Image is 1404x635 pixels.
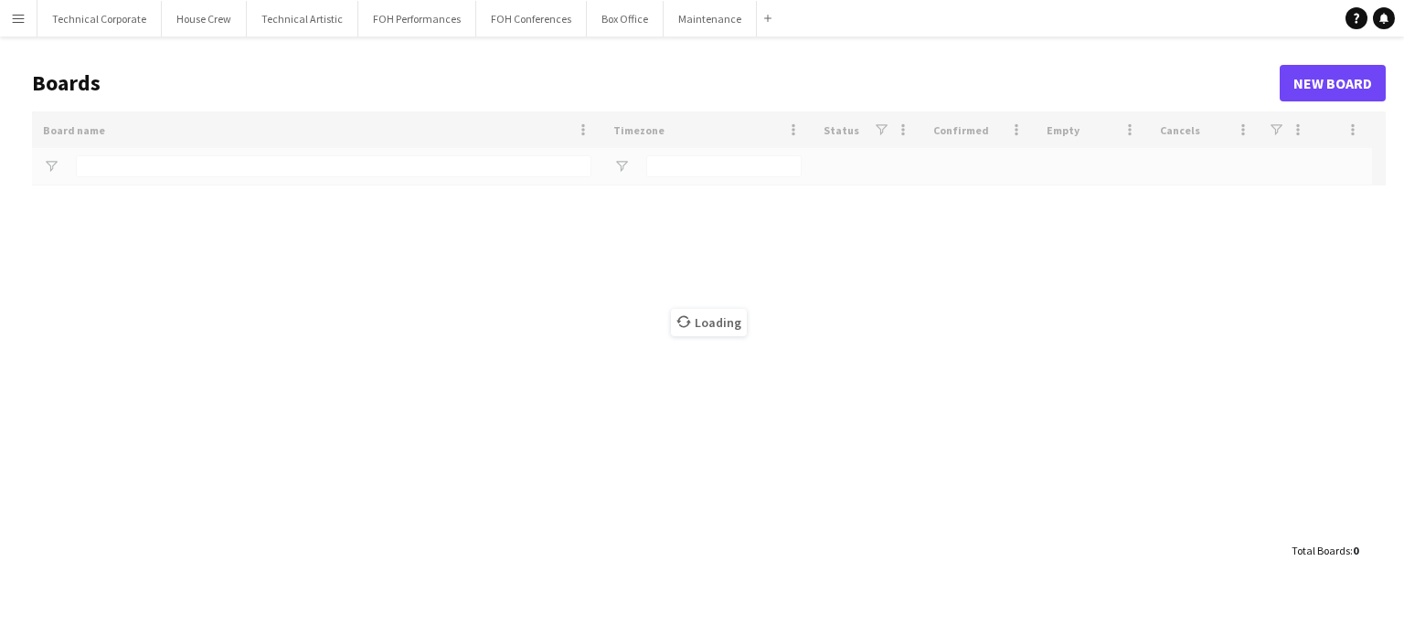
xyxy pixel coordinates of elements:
[358,1,476,37] button: FOH Performances
[1280,65,1386,101] a: New Board
[1292,533,1358,568] div: :
[1292,544,1350,557] span: Total Boards
[671,309,747,336] span: Loading
[664,1,757,37] button: Maintenance
[247,1,358,37] button: Technical Artistic
[476,1,587,37] button: FOH Conferences
[37,1,162,37] button: Technical Corporate
[587,1,664,37] button: Box Office
[1353,544,1358,557] span: 0
[162,1,247,37] button: House Crew
[32,69,1280,97] h1: Boards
